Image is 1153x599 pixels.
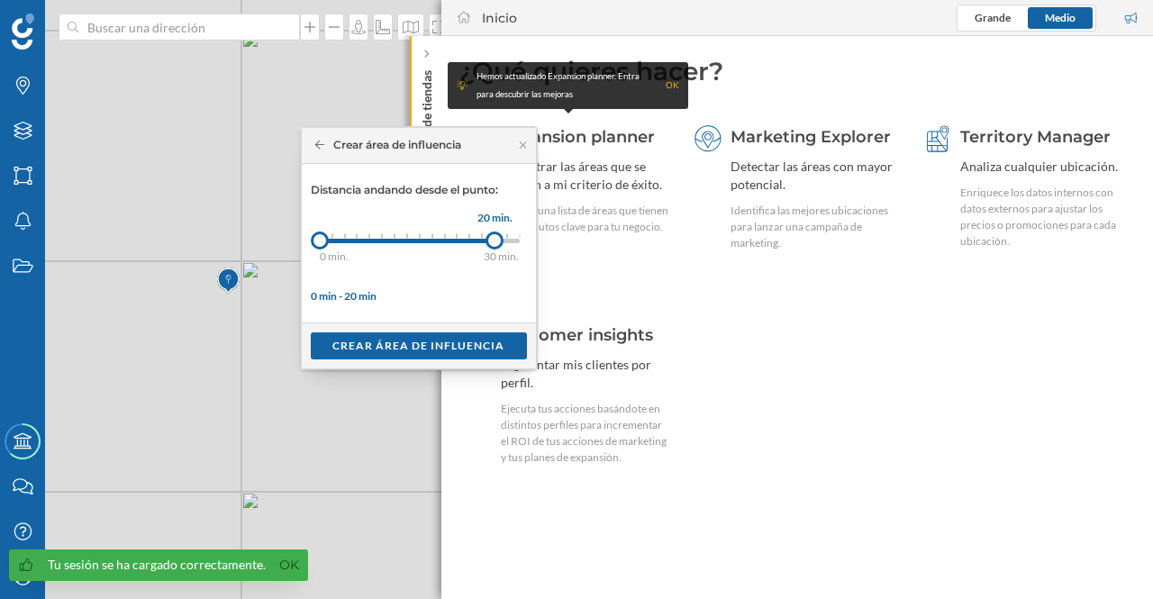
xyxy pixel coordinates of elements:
[477,68,657,104] div: Hemos actualizado Expansion planner. Entra para descubrir las mejoras
[217,263,240,299] img: Marker
[501,127,655,147] span: Expansion planner
[960,158,1130,176] div: Analiza cualquier ubicación.
[1045,11,1076,24] span: Medio
[975,11,1011,24] span: Grande
[731,203,900,251] div: Identifica las mejores ubicaciones para lanzar una campaña de marketing.
[960,185,1130,250] div: Enriquece los datos internos con datos externos para ajustar los precios o promociones para cada ...
[275,555,304,576] a: Ok
[311,182,527,198] p: Distancia andando desde el punto:
[501,203,670,235] div: Genera una lista de áreas que tienen los atributos clave para tu negocio.
[459,54,1135,88] div: ¿Qué quieres hacer?
[695,125,722,152] img: explorer.svg
[472,209,517,227] div: 20 min.
[731,158,900,194] div: Detectar las áreas con mayor potencial.
[311,288,527,304] div: 0 min - 20 min
[484,248,556,266] div: 30 min.
[666,77,679,95] div: OK
[501,356,670,392] div: Segmentar mis clientes por perfil.
[501,401,670,466] div: Ejecuta tus acciones basándote en distintos perfiles para incrementar el ROI de tus acciones de m...
[36,13,100,29] span: Soporte
[48,556,266,574] div: Tu sesión se ha cargado correctamente.
[924,125,951,152] img: territory-manager.svg
[418,63,436,151] p: Red de tiendas
[501,325,653,345] span: Customer insights
[731,127,891,147] span: Marketing Explorer
[315,137,462,153] div: Crear área de influencia
[320,248,365,266] div: 0 min.
[960,127,1111,147] span: Territory Manager
[501,158,670,194] div: Encontrar las áreas que se ajustan a mi criterio de éxito.
[12,14,34,50] img: Geoblink Logo
[482,9,517,27] div: Inicio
